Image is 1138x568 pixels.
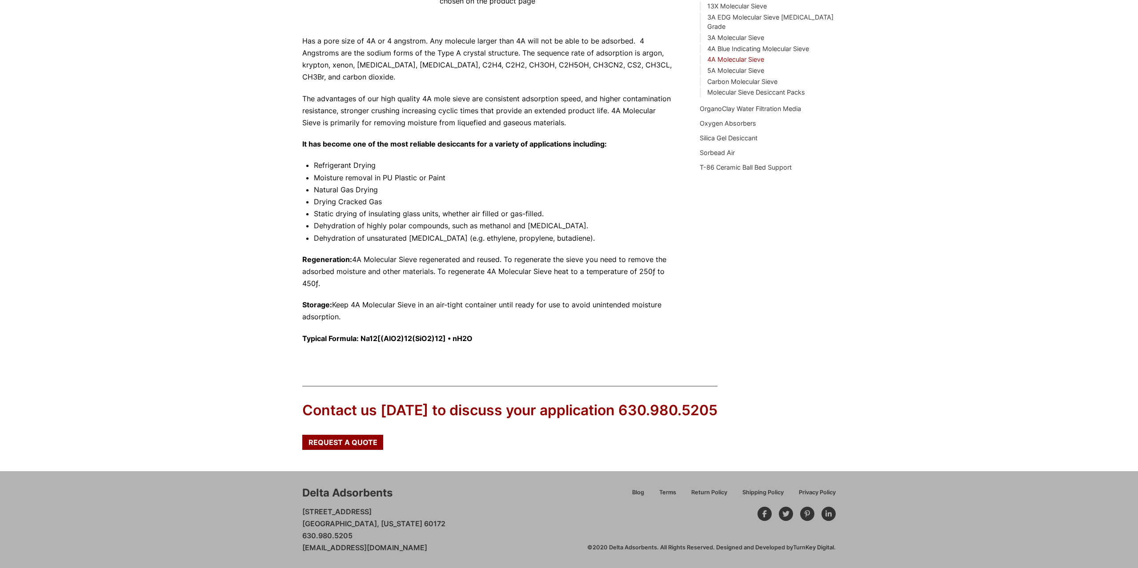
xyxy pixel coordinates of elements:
[302,485,393,500] div: Delta Adsorbents
[309,439,377,446] span: Request a Quote
[707,78,777,85] a: Carbon Molecular Sieve
[700,105,801,112] a: OrganoClay Water Filtration Media
[314,172,673,184] li: Moisture removal in PU Plastic or Paint
[632,490,644,496] span: Blog
[684,488,735,503] a: Return Policy
[302,255,352,264] strong: Regeneration:
[314,184,673,196] li: Natural Gas Drying
[302,139,607,148] strong: It has become one of the most reliable desiccants for a variety of applications including:
[707,45,809,52] a: 4A Blue Indicating Molecular Sieve
[735,488,791,503] a: Shipping Policy
[799,490,836,496] span: Privacy Policy
[302,334,473,343] strong: Typical Formula: Na12[(AlO2)12(SiO2)12] • nH2O
[314,232,673,244] li: Dehydration of unsaturated [MEDICAL_DATA] (e.g. ethylene, propylene, butadiene).
[700,149,735,156] a: Sorbead Air
[302,93,673,129] p: The advantages of our high quality 4A mole sieve are consistent adsorption speed, and higher cont...
[302,254,673,290] p: 4A Molecular Sieve regenerated and reused. To regenerate the sieve you need to remove the adsorbe...
[691,490,727,496] span: Return Policy
[742,490,784,496] span: Shipping Policy
[707,88,805,96] a: Molecular Sieve Desiccant Packs
[302,401,717,421] div: Contact us [DATE] to discuss your application 630.980.5205
[314,159,673,171] li: Refrigerant Drying
[302,506,445,554] p: [STREET_ADDRESS] [GEOGRAPHIC_DATA], [US_STATE] 60172 630.980.5205
[652,488,684,503] a: Terms
[302,300,332,309] strong: Storage:
[659,490,676,496] span: Terms
[314,196,673,208] li: Drying Cracked Gas
[707,56,764,63] a: 4A Molecular Sieve
[302,35,673,83] p: Has a pore size of 4A or 4 angstrom. Any molecule larger than 4A will not be able to be adsorbed....
[707,13,833,31] a: 3A EDG Molecular Sieve [MEDICAL_DATA] Grade
[707,34,764,41] a: 3A Molecular Sieve
[793,544,834,551] a: TurnKey Digital
[707,67,764,74] a: 5A Molecular Sieve
[302,435,383,450] a: Request a Quote
[791,488,836,503] a: Privacy Policy
[314,208,673,220] li: Static drying of insulating glass units, whether air filled or gas-filled.
[314,220,673,232] li: Dehydration of highly polar compounds, such as methanol and [MEDICAL_DATA].
[700,119,756,127] a: Oxygen Absorbers
[625,488,652,503] a: Blog
[700,134,757,142] a: Silica Gel Desiccant
[587,544,836,552] div: ©2020 Delta Adsorbents. All Rights Reserved. Designed and Developed by .
[700,163,792,171] a: T-86 Ceramic Ball Bed Support
[302,543,427,552] a: [EMAIL_ADDRESS][DOMAIN_NAME]
[707,2,767,10] a: 13X Molecular Sieve
[302,299,673,323] p: Keep 4A Molecular Sieve in an air-tight container until ready for use to avoid unintended moistur...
